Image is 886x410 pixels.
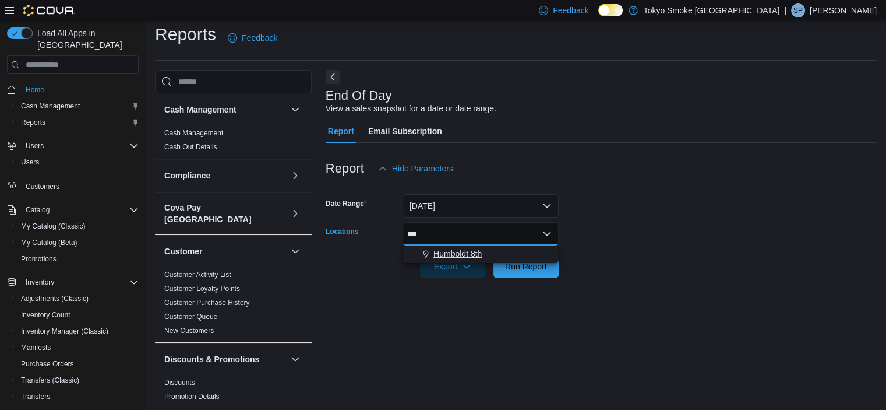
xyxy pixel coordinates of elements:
[420,255,485,278] button: Export
[793,3,803,17] span: SP
[644,3,780,17] p: Tokyo Smoke [GEOGRAPHIC_DATA]
[542,229,552,239] button: Close list of options
[155,268,312,342] div: Customer
[164,104,236,115] h3: Cash Management
[2,138,143,154] button: Users
[164,142,217,152] span: Cash Out Details
[16,373,84,387] a: Transfers (Classic)
[21,139,139,153] span: Users
[21,376,79,385] span: Transfers (Classic)
[26,182,59,191] span: Customers
[553,5,588,16] span: Feedback
[164,353,259,365] h3: Discounts & Promotions
[26,141,44,150] span: Users
[21,203,139,217] span: Catalog
[12,218,143,234] button: My Catalog (Classic)
[16,99,84,113] a: Cash Management
[12,372,143,388] button: Transfers (Classic)
[23,5,75,16] img: Cova
[2,81,143,98] button: Home
[21,222,86,231] span: My Catalog (Classic)
[392,163,453,174] span: Hide Parameters
[21,310,70,320] span: Inventory Count
[223,26,282,50] a: Feedback
[368,120,442,143] span: Email Subscription
[164,312,217,321] span: Customer Queue
[164,299,250,307] a: Customer Purchase History
[16,341,139,355] span: Manifests
[2,274,143,290] button: Inventory
[26,278,54,287] span: Inventory
[16,357,139,371] span: Purchase Orders
[427,255,478,278] span: Export
[16,252,61,266] a: Promotions
[373,157,458,180] button: Hide Parameters
[16,308,75,322] a: Inventory Count
[164,143,217,151] a: Cash Out Details
[164,379,195,387] a: Discounts
[16,292,139,306] span: Adjustments (Classic)
[21,392,50,401] span: Transfers
[326,70,340,84] button: Next
[21,139,48,153] button: Users
[16,236,139,250] span: My Catalog (Beta)
[21,101,80,111] span: Cash Management
[164,129,223,137] a: Cash Management
[21,359,74,369] span: Purchase Orders
[16,357,79,371] a: Purchase Orders
[326,227,359,236] label: Locations
[326,103,496,115] div: View a sales snapshot for a date or date range.
[164,378,195,387] span: Discounts
[21,238,77,247] span: My Catalog (Beta)
[21,327,108,336] span: Inventory Manager (Classic)
[598,4,623,16] input: Dark Mode
[16,115,139,129] span: Reports
[493,255,559,278] button: Run Report
[164,285,240,293] a: Customer Loyalty Points
[164,392,220,401] span: Promotion Details
[12,154,143,170] button: Users
[16,155,139,169] span: Users
[288,206,302,220] button: Cova Pay [GEOGRAPHIC_DATA]
[403,246,559,262] div: Choose from the following options
[21,254,57,264] span: Promotions
[810,3,877,17] p: [PERSON_NAME]
[12,114,143,131] button: Reports
[21,275,139,289] span: Inventory
[164,202,286,225] button: Cova Pay [GEOGRAPHIC_DATA]
[16,115,50,129] a: Reports
[12,388,143,405] button: Transfers
[164,353,286,365] button: Discounts & Promotions
[164,246,202,257] h3: Customer
[164,393,220,401] a: Promotion Details
[164,246,286,257] button: Customer
[21,82,139,97] span: Home
[16,324,113,338] a: Inventory Manager (Classic)
[21,180,64,194] a: Customers
[16,219,90,233] a: My Catalog (Classic)
[26,85,44,94] span: Home
[2,202,143,218] button: Catalog
[164,104,286,115] button: Cash Management
[21,343,51,352] span: Manifests
[16,155,44,169] a: Users
[16,252,139,266] span: Promotions
[505,261,547,272] span: Run Report
[164,327,214,335] a: New Customers
[16,99,139,113] span: Cash Management
[16,390,139,404] span: Transfers
[21,203,54,217] button: Catalog
[12,339,143,356] button: Manifests
[26,205,50,215] span: Catalog
[16,341,55,355] a: Manifests
[328,120,354,143] span: Report
[21,275,59,289] button: Inventory
[326,89,392,103] h3: End Of Day
[21,157,39,167] span: Users
[288,103,302,117] button: Cash Management
[164,170,286,181] button: Compliance
[164,271,231,279] a: Customer Activity List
